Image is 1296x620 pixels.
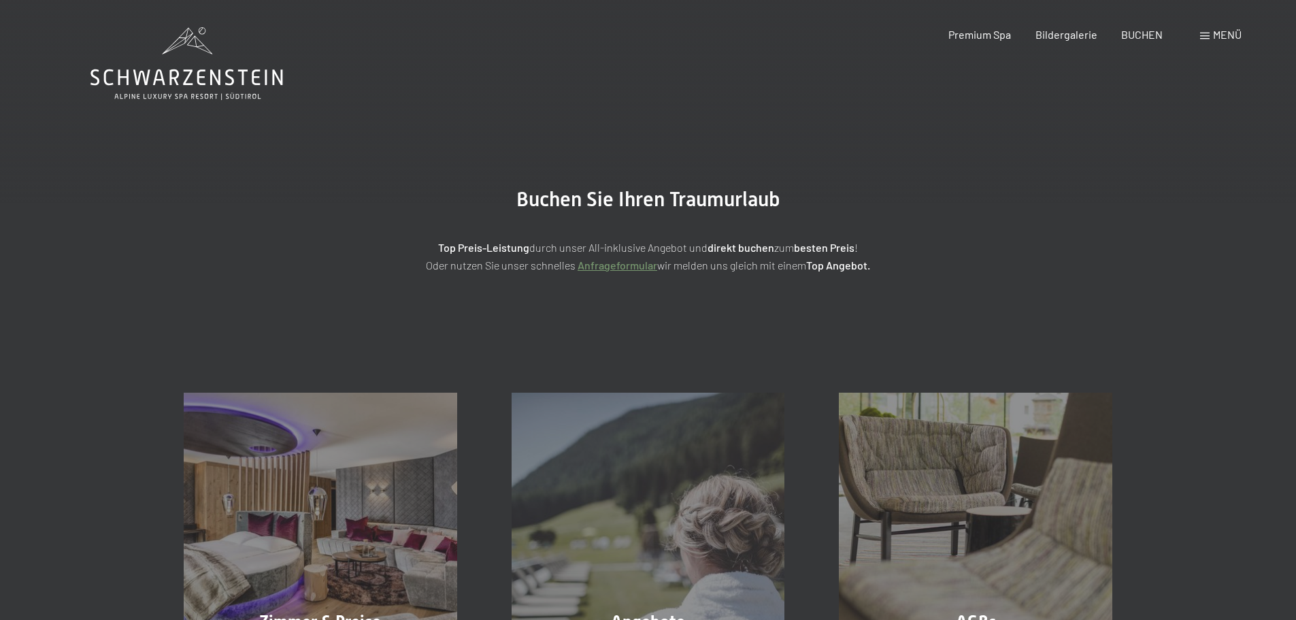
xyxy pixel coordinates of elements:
[438,241,529,254] strong: Top Preis-Leistung
[516,187,780,211] span: Buchen Sie Ihren Traumurlaub
[1213,28,1242,41] span: Menü
[308,239,988,274] p: durch unser All-inklusive Angebot und zum ! Oder nutzen Sie unser schnelles wir melden uns gleich...
[1035,28,1097,41] a: Bildergalerie
[1121,28,1163,41] a: BUCHEN
[794,241,854,254] strong: besten Preis
[708,241,774,254] strong: direkt buchen
[578,259,657,272] a: Anfrageformular
[806,259,870,272] strong: Top Angebot.
[948,28,1011,41] a: Premium Spa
